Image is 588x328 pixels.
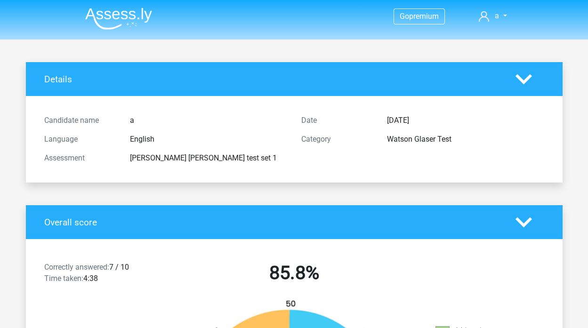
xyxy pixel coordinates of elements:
div: [DATE] [380,115,551,126]
div: Category [294,134,380,145]
span: Correctly answered: [44,263,109,272]
div: 7 / 10 4:38 [37,262,166,288]
span: a [495,11,499,20]
div: [PERSON_NAME] [PERSON_NAME] test set 1 [123,152,294,164]
span: premium [409,12,439,21]
div: Language [37,134,123,145]
div: Watson Glaser Test [380,134,551,145]
span: Time taken: [44,274,83,283]
h4: Details [44,74,501,85]
div: Candidate name [37,115,123,126]
div: English [123,134,294,145]
div: a [123,115,294,126]
span: Go [400,12,409,21]
a: a [475,10,510,22]
h4: Overall score [44,217,501,228]
div: Date [294,115,380,126]
h2: 85.8% [173,262,416,284]
img: Assessly [85,8,152,30]
div: Assessment [37,152,123,164]
a: Gopremium [394,10,444,23]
